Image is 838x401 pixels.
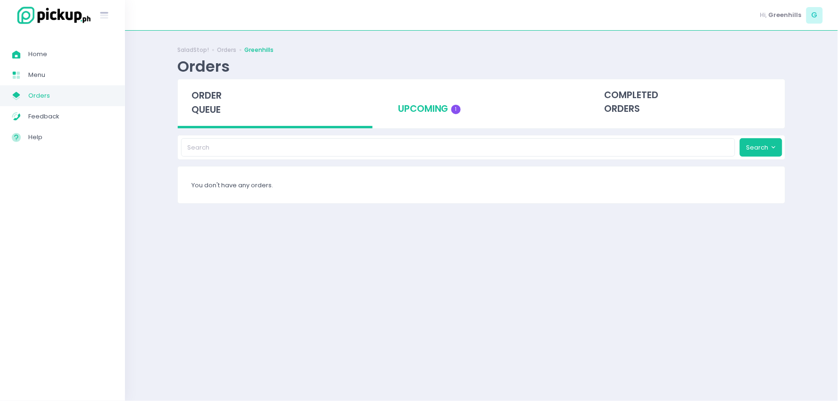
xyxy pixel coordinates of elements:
a: SaladStop! [177,46,209,54]
span: Hi, [760,10,767,20]
button: Search [740,138,782,156]
span: Orders [28,90,113,102]
a: Orders [217,46,236,54]
img: logo [12,5,92,25]
a: Greenhills [244,46,274,54]
span: Home [28,48,113,60]
span: G [806,7,823,24]
span: 1 [451,105,461,114]
div: Orders [177,57,230,75]
span: Menu [28,69,113,81]
div: upcoming [384,79,579,125]
span: Feedback [28,110,113,123]
div: You don't have any orders. [178,167,785,203]
span: order queue [191,89,222,116]
span: Greenhills [769,10,802,20]
span: Help [28,131,113,143]
div: completed orders [590,79,785,125]
input: Search [181,138,736,156]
